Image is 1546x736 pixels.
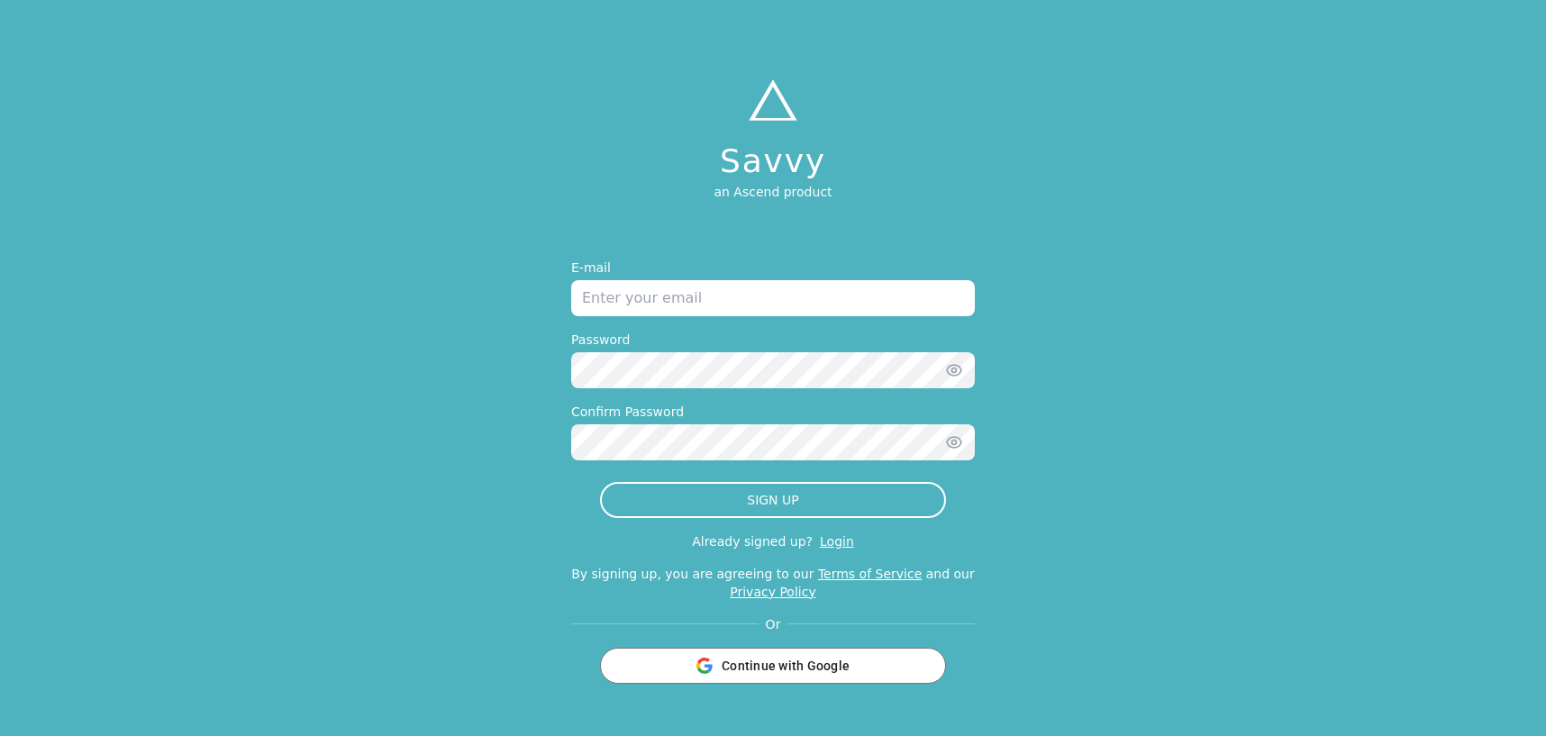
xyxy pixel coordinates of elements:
[759,615,788,633] span: Or
[820,534,854,549] a: Login
[600,482,946,518] button: SIGN UP
[571,331,975,349] label: Password
[714,143,832,179] h1: Savvy
[571,403,975,421] label: Confirm Password
[600,648,946,684] button: Continue with Google
[714,183,832,201] p: an Ascend product
[818,567,922,581] a: Terms of Service
[722,657,850,675] span: Continue with Google
[571,565,975,601] p: By signing up, you are agreeing to our and our
[692,534,813,549] p: Already signed up?
[571,280,975,316] input: Enter your email
[730,585,815,599] a: Privacy Policy
[571,259,975,277] label: E-mail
